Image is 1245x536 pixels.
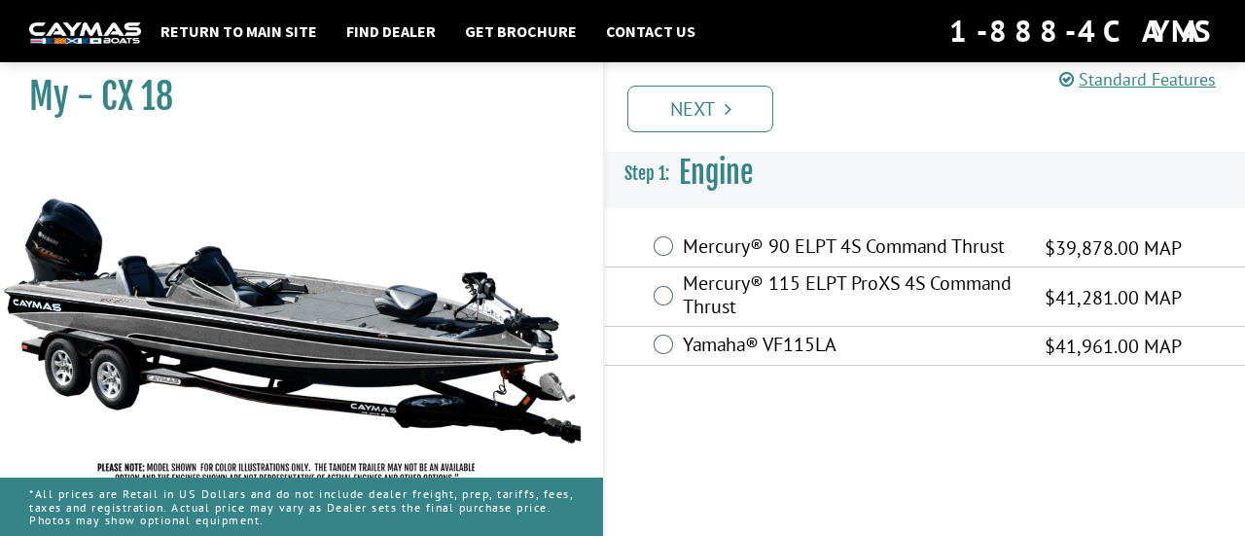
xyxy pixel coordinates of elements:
label: Mercury® 115 ELPT ProXS 4S Command Thrust [683,271,1020,323]
label: Mercury® 90 ELPT 4S Command Thrust [683,234,1020,263]
a: Next [627,86,773,132]
span: $41,961.00 MAP [1045,332,1182,361]
p: *All prices are Retail in US Dollars and do not include dealer freight, prep, tariffs, fees, taxe... [29,478,574,536]
a: Return to main site [151,18,327,44]
div: 1-888-4CAYMAS [949,10,1216,53]
span: $39,878.00 MAP [1045,233,1182,263]
span: $41,281.00 MAP [1045,283,1182,312]
h3: Engine [605,137,1245,209]
h1: My - CX 18 [29,75,554,119]
a: Contact Us [596,18,705,44]
a: Standard Features [1059,68,1216,90]
a: Get Brochure [455,18,587,44]
label: Yamaha® VF115LA [683,333,1020,361]
a: Find Dealer [337,18,445,44]
img: white-logo-c9c8dbefe5ff5ceceb0f0178aa75bf4bb51f6bca0971e226c86eb53dfe498488.png [29,22,141,43]
ul: Pagination [622,83,1245,132]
